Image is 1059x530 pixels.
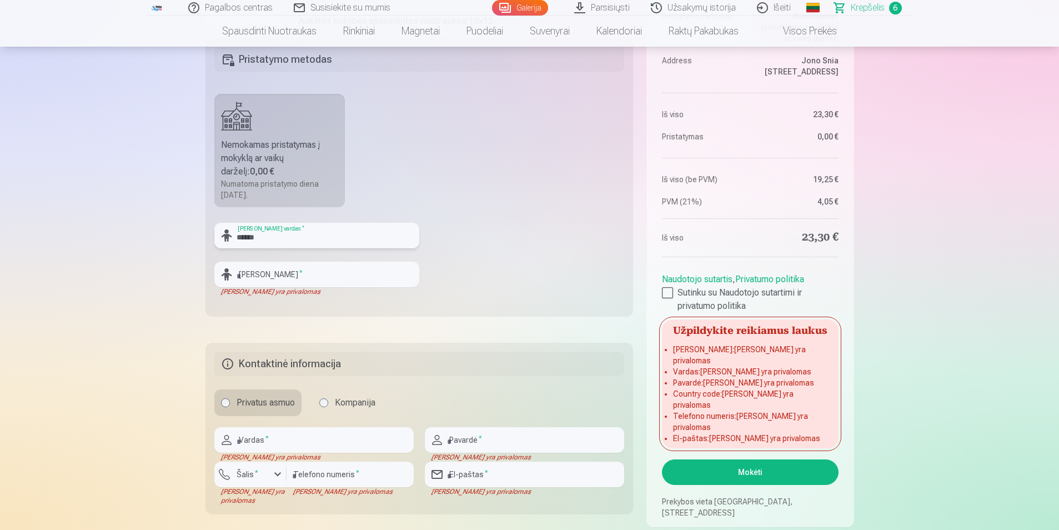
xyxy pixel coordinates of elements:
li: Country code : [PERSON_NAME] yra privalomas [673,388,827,411]
dt: Iš viso (be PVM) [662,174,745,185]
li: [PERSON_NAME] : [PERSON_NAME] yra privalomas [673,344,827,366]
dd: 19,25 € [756,174,839,185]
a: Kalendoriai [583,16,655,47]
a: Spausdinti nuotraukas [209,16,330,47]
a: Raktų pakabukas [655,16,752,47]
label: Šalis [232,469,263,480]
img: /fa2 [151,4,163,11]
div: [PERSON_NAME] yra privalomas [287,487,414,496]
div: , [662,268,838,313]
p: Prekybos vieta [GEOGRAPHIC_DATA], [STREET_ADDRESS] [662,496,838,518]
dd: 4,05 € [756,196,839,207]
li: Telefono numeris : [PERSON_NAME] yra privalomas [673,411,827,433]
div: [PERSON_NAME] yra privalomas [214,487,287,505]
h5: Kontaktinė informacija [214,352,625,376]
dt: Pristatymas [662,131,745,142]
a: Naudotojo sutartis [662,274,732,284]
dt: Address [662,55,745,77]
button: Mokėti [662,459,838,485]
dd: 0,00 € [756,131,839,142]
dd: 23,30 € [756,230,839,246]
span: 6 [889,2,902,14]
div: Numatoma pristatymo diena [DATE]. [221,178,339,201]
dt: Iš viso [662,109,745,120]
div: Nemokamas pristatymas į mokyklą ar vaikų darželį : [221,138,339,178]
b: 0,00 € [250,166,274,177]
li: Pavardė : [PERSON_NAME] yra privalomas [673,377,827,388]
div: [PERSON_NAME] yra privalomas [214,287,419,296]
label: Kompanija [313,389,382,416]
div: [PERSON_NAME] yra privalomas [214,453,414,462]
dd: 23,30 € [756,109,839,120]
input: Kompanija [319,398,328,407]
a: Privatumo politika [735,274,804,284]
div: [PERSON_NAME] yra privalomas [425,453,624,462]
a: Visos prekės [752,16,850,47]
h5: Užpildykite reikiamus laukus [662,319,838,339]
dt: PVM (21%) [662,196,745,207]
h5: Pristatymo metodas [214,47,625,72]
button: Šalis* [214,462,287,487]
a: Magnetai [388,16,453,47]
a: Puodeliai [453,16,516,47]
dd: Jono Snia [STREET_ADDRESS] [756,55,839,77]
a: Suvenyrai [516,16,583,47]
label: Privatus asmuo [214,389,302,416]
label: Sutinku su Naudotojo sutartimi ir privatumo politika [662,286,838,313]
a: Rinkiniai [330,16,388,47]
div: [PERSON_NAME] yra privalomas [425,487,624,496]
li: Vardas : [PERSON_NAME] yra privalomas [673,366,827,377]
li: El-paštas : [PERSON_NAME] yra privalomas [673,433,827,444]
input: Privatus asmuo [221,398,230,407]
span: Krepšelis [851,1,885,14]
dt: Iš viso [662,230,745,246]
